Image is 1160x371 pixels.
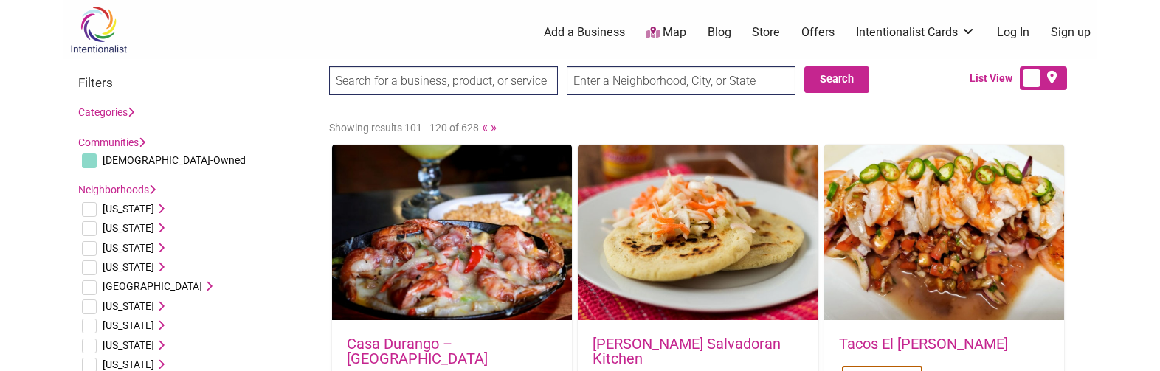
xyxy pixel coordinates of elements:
[482,119,488,134] a: «
[491,119,497,134] a: »
[103,154,246,166] span: [DEMOGRAPHIC_DATA]-Owned
[78,184,156,195] a: Neighborhoods
[593,335,781,367] a: [PERSON_NAME] Salvadoran Kitchen
[103,242,154,254] span: [US_STATE]
[329,66,558,95] input: Search for a business, product, or service
[103,280,202,292] span: [GEOGRAPHIC_DATA]
[103,358,154,370] span: [US_STATE]
[567,66,795,95] input: Enter a Neighborhood, City, or State
[103,300,154,312] span: [US_STATE]
[78,75,314,90] h3: Filters
[646,24,686,41] a: Map
[801,24,835,41] a: Offers
[63,6,134,54] img: Intentionalist
[103,203,154,215] span: [US_STATE]
[103,222,154,234] span: [US_STATE]
[78,106,134,118] a: Categories
[78,136,145,148] a: Communities
[997,24,1029,41] a: Log In
[347,335,488,367] a: Casa Durango – [GEOGRAPHIC_DATA]
[103,339,154,351] span: [US_STATE]
[970,71,1020,86] span: List View
[804,66,869,93] button: Search
[1051,24,1091,41] a: Sign up
[103,261,154,273] span: [US_STATE]
[752,24,780,41] a: Store
[708,24,731,41] a: Blog
[329,122,479,134] span: Showing results 101 - 120 of 628
[839,335,1008,353] a: Tacos El [PERSON_NAME]
[856,24,976,41] a: Intentionalist Cards
[103,319,154,331] span: [US_STATE]
[544,24,625,41] a: Add a Business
